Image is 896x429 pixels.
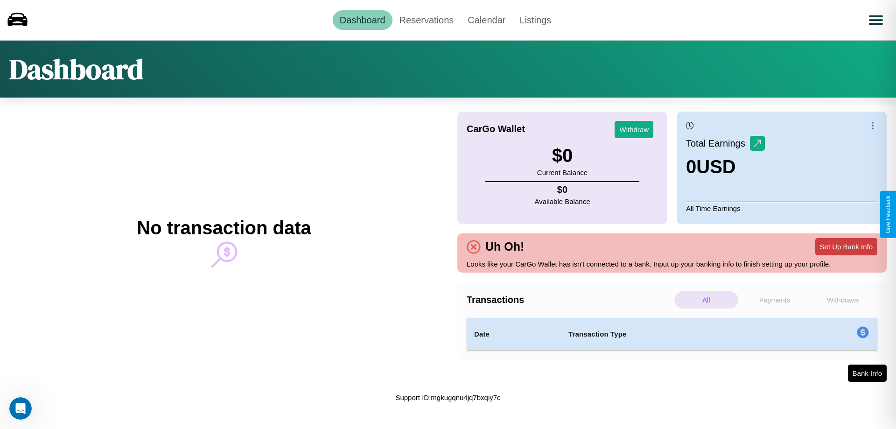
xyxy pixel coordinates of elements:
[467,295,672,305] h4: Transactions
[535,195,590,208] p: Available Balance
[395,391,500,404] p: Support ID: mgkugqnu4jq7bxqiy7c
[392,10,461,30] a: Reservations
[137,218,311,239] h2: No transaction data
[474,329,553,340] h4: Date
[9,50,143,88] h1: Dashboard
[848,365,887,382] button: Bank Info
[9,397,32,420] iframe: Intercom live chat
[467,258,877,270] p: Looks like your CarGo Wallet has isn't connected to a bank. Input up your banking info to finish ...
[467,124,525,134] h4: CarGo Wallet
[568,329,780,340] h4: Transaction Type
[743,291,807,309] p: Payments
[686,156,765,177] h3: 0 USD
[512,10,558,30] a: Listings
[674,291,738,309] p: All
[461,10,512,30] a: Calendar
[333,10,392,30] a: Dashboard
[481,240,529,253] h4: Uh Oh!
[537,166,588,179] p: Current Balance
[537,145,588,166] h3: $ 0
[615,121,653,138] button: Withdraw
[467,318,877,351] table: simple table
[815,238,877,255] button: Set Up Bank Info
[863,7,889,33] button: Open menu
[686,202,877,215] p: All Time Earnings
[811,291,875,309] p: Withdraws
[535,184,590,195] h4: $ 0
[686,135,750,152] p: Total Earnings
[885,196,891,233] div: Give Feedback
